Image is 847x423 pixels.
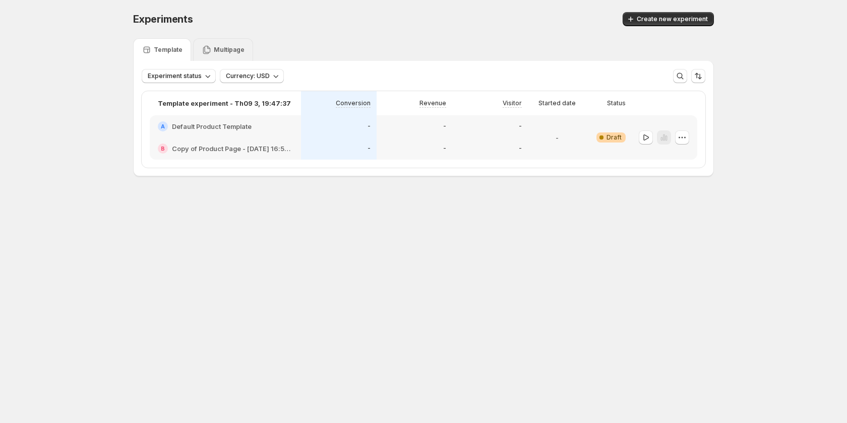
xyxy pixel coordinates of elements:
span: Currency: USD [226,72,270,80]
p: - [519,122,522,130]
h2: A [161,123,165,129]
button: Sort the results [691,69,705,83]
p: - [368,122,371,130]
button: Currency: USD [220,69,284,83]
h2: Copy of Product Page - [DATE] 16:53:53 [172,144,293,154]
p: Visitor [503,99,522,107]
span: Experiments [133,13,193,25]
span: Create new experiment [637,15,708,23]
p: - [368,145,371,153]
p: Started date [538,99,576,107]
h2: Default Product Template [172,121,252,131]
h2: B [161,146,165,152]
button: Experiment status [142,69,216,83]
p: Multipage [214,46,245,54]
p: Template [154,46,183,54]
button: Create new experiment [623,12,714,26]
p: - [519,145,522,153]
p: - [443,145,446,153]
p: Status [607,99,626,107]
span: Draft [607,133,622,142]
p: Revenue [419,99,446,107]
span: Experiment status [148,72,202,80]
p: Conversion [336,99,371,107]
p: - [443,122,446,130]
p: Template experiment - Th09 3, 19:47:37 [158,98,291,108]
p: - [556,132,559,143]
